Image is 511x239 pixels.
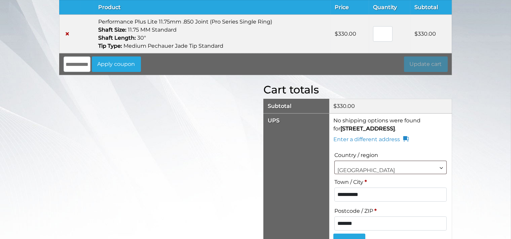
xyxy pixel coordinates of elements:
[98,26,326,34] p: 11.75 MM Standard
[334,206,446,216] label: Postcode / ZIP
[64,30,72,38] a: Remove Performance Plus Lite 11.75mm .850 Joint (Pro Series Single Ring) from cart
[414,31,418,37] span: $
[334,177,446,188] label: Town / City
[340,125,395,132] strong: [STREET_ADDRESS]
[98,34,326,42] p: 30"
[98,26,126,34] dt: Shaft Size:
[263,99,329,113] th: Subtotal
[94,14,330,53] td: Performance Plus Lite 11.75mm .850 Joint (Pro Series Single Ring)
[334,150,446,161] label: Country / region
[334,161,446,174] span: Netherlands
[414,31,436,37] bdi: 330.00
[92,56,141,72] button: Apply coupon
[98,42,122,50] dt: Tip Type:
[98,34,136,42] dt: Shaft Length:
[335,31,338,37] span: $
[98,42,326,50] p: Medium Pechauer Jade Tip Standard
[333,135,409,144] a: Enter a different address
[333,103,337,109] span: $
[335,161,446,180] span: Netherlands
[333,103,355,109] bdi: 330.00
[404,56,448,72] button: Update cart
[335,31,356,37] bdi: 330.00
[263,83,452,96] h2: Cart totals
[373,26,393,42] input: Product quantity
